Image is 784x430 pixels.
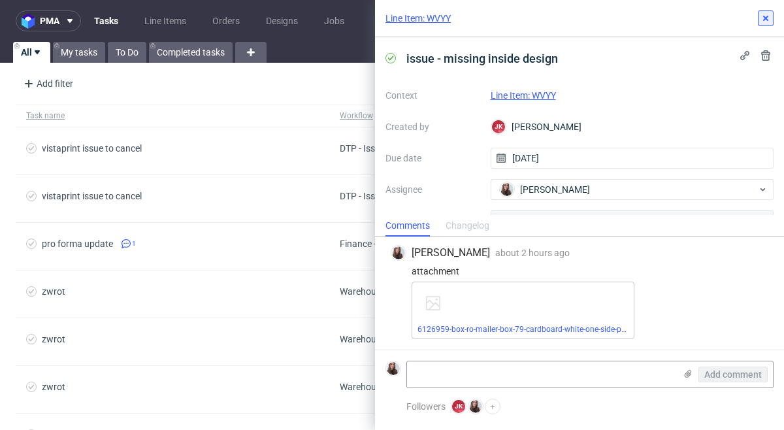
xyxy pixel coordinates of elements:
div: Warehouse - Shipping [340,382,427,392]
img: Sandra Beśka [469,400,482,413]
a: Line Item: WVYY [385,12,451,25]
div: Changelog [446,216,489,237]
span: [PERSON_NAME] [520,183,590,196]
div: Warehouse - Shipping [340,334,427,344]
a: To Do [108,42,146,63]
a: All [13,42,50,63]
span: about 2 hours ago [495,248,570,258]
label: Due date [385,150,480,166]
a: Orders [204,10,248,31]
label: Assignee [385,182,480,197]
div: DTP - Issue [340,143,385,154]
div: DTP - Issue [340,191,385,201]
div: pro forma update [42,239,113,249]
a: Jobs [316,10,352,31]
label: Context [385,88,480,103]
span: Task name [26,110,319,122]
label: Workflow [385,213,480,229]
img: Sandra Beśka [392,246,405,259]
a: Tasks [86,10,126,31]
figcaption: JK [452,400,465,413]
a: Designs [258,10,306,31]
a: Line Items [137,10,194,31]
span: issue - missing inside design [401,48,563,69]
div: attachment [391,266,768,276]
div: zwrot [42,334,65,344]
span: [PERSON_NAME] [412,246,490,260]
div: zwrot [42,286,65,297]
div: vistaprint issue to cancel [42,191,142,201]
img: Sandra Beśka [500,183,514,196]
a: Line Item: WVYY [491,90,556,101]
span: Followers [406,401,446,412]
a: My tasks [53,42,105,63]
div: vistaprint issue to cancel [42,143,142,154]
div: zwrot [42,382,65,392]
span: 1 [132,239,136,249]
div: Workflow [340,110,373,121]
div: Warehouse - Shipping [340,286,427,297]
img: Sandra Beśka [387,362,400,375]
img: logo [22,14,40,29]
button: pma [16,10,81,31]
div: Finance - Invoice - Proforma [340,239,453,249]
span: pma [40,16,59,25]
a: Completed tasks [149,42,233,63]
div: Comments [385,216,430,237]
div: [PERSON_NAME] [491,116,774,137]
label: Created by [385,119,480,135]
div: Add filter [18,73,76,94]
button: + [485,399,500,414]
figcaption: JK [492,120,505,133]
